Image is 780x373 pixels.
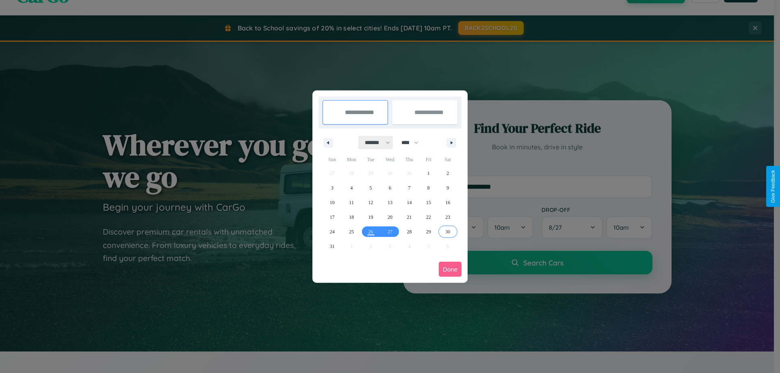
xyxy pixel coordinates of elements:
button: 28 [400,224,419,239]
span: Fri [419,153,438,166]
span: 2 [446,166,449,181]
button: 11 [342,195,361,210]
span: 15 [426,195,431,210]
span: 17 [330,210,335,224]
span: 22 [426,210,431,224]
span: 7 [408,181,410,195]
button: 16 [438,195,457,210]
button: 7 [400,181,419,195]
button: 13 [380,195,399,210]
span: 31 [330,239,335,254]
span: 18 [349,210,354,224]
button: 10 [323,195,342,210]
span: 8 [427,181,430,195]
span: 27 [388,224,392,239]
button: 27 [380,224,399,239]
span: 5 [370,181,372,195]
span: 30 [445,224,450,239]
button: 31 [323,239,342,254]
span: 1 [427,166,430,181]
button: 8 [419,181,438,195]
button: 25 [342,224,361,239]
button: 17 [323,210,342,224]
span: 19 [368,210,373,224]
button: 20 [380,210,399,224]
span: Thu [400,153,419,166]
button: 5 [361,181,380,195]
button: 15 [419,195,438,210]
span: 16 [445,195,450,210]
button: 14 [400,195,419,210]
button: 22 [419,210,438,224]
button: Done [439,262,461,277]
span: 10 [330,195,335,210]
span: 25 [349,224,354,239]
button: 4 [342,181,361,195]
span: Sat [438,153,457,166]
button: 30 [438,224,457,239]
span: 21 [407,210,412,224]
span: Wed [380,153,399,166]
button: 24 [323,224,342,239]
button: 19 [361,210,380,224]
span: 12 [368,195,373,210]
span: 29 [426,224,431,239]
span: Mon [342,153,361,166]
span: Tue [361,153,380,166]
button: 18 [342,210,361,224]
button: 9 [438,181,457,195]
span: 9 [446,181,449,195]
button: 23 [438,210,457,224]
button: 21 [400,210,419,224]
button: 1 [419,166,438,181]
button: 6 [380,181,399,195]
button: 26 [361,224,380,239]
button: 2 [438,166,457,181]
div: Give Feedback [770,170,776,203]
span: 20 [388,210,392,224]
span: 13 [388,195,392,210]
span: 24 [330,224,335,239]
span: Sun [323,153,342,166]
span: 26 [368,224,373,239]
span: 28 [407,224,412,239]
button: 12 [361,195,380,210]
span: 6 [389,181,391,195]
button: 29 [419,224,438,239]
span: 3 [331,181,334,195]
span: 23 [445,210,450,224]
span: 4 [350,181,353,195]
span: 14 [407,195,412,210]
button: 3 [323,181,342,195]
span: 11 [349,195,354,210]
